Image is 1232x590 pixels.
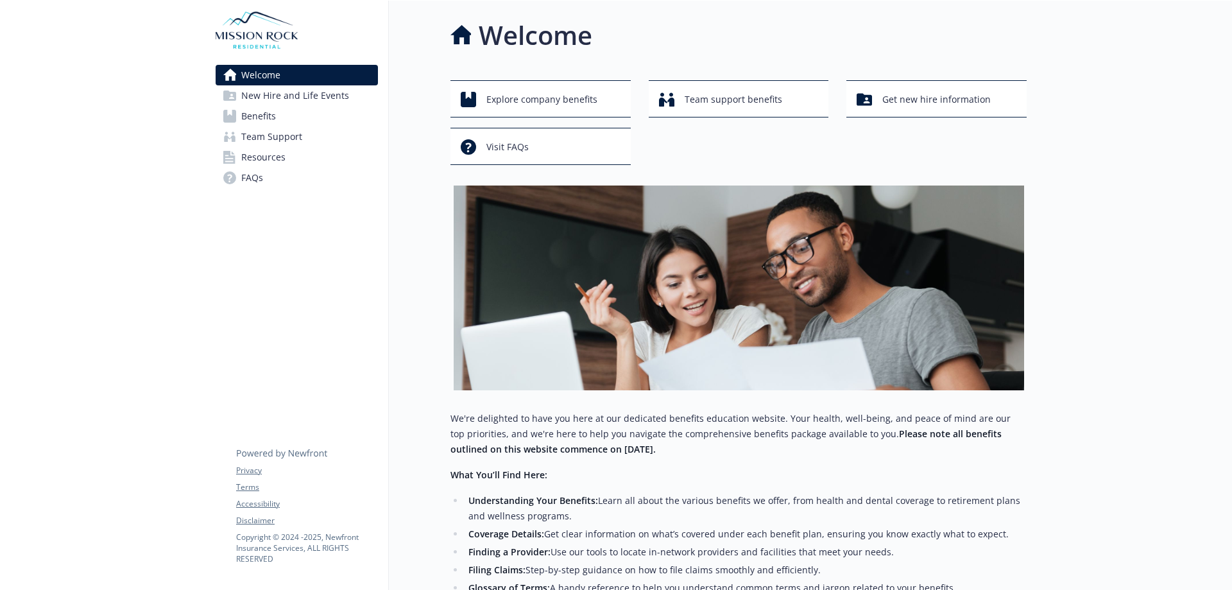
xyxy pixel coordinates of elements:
li: Get clear information on what’s covered under each benefit plan, ensuring you know exactly what t... [465,526,1027,542]
span: Explore company benefits [486,87,597,112]
a: Welcome [216,65,378,85]
button: Explore company benefits [450,80,631,117]
a: Terms [236,482,377,493]
button: Get new hire information [846,80,1027,117]
a: Resources [216,147,378,168]
a: Benefits [216,106,378,126]
p: We're delighted to have you here at our dedicated benefits education website. Your health, well-b... [450,411,1027,457]
strong: Coverage Details: [468,528,544,540]
h1: Welcome [479,16,592,55]
strong: Finding a Provider: [468,546,551,558]
a: Disclaimer [236,515,377,526]
a: New Hire and Life Events [216,85,378,106]
span: New Hire and Life Events [241,85,349,106]
strong: Understanding Your Benefits: [468,494,598,507]
span: Resources [241,147,286,168]
span: FAQs [241,168,263,188]
button: Team support benefits [649,80,829,117]
span: Benefits [241,106,276,126]
span: Welcome [241,65,280,85]
a: Privacy [236,465,377,476]
li: Learn all about the various benefits we offer, from health and dental coverage to retirement plan... [465,493,1027,524]
span: Get new hire information [882,87,991,112]
a: Accessibility [236,498,377,510]
button: Visit FAQs [450,128,631,165]
strong: Filing Claims: [468,564,526,576]
a: Team Support [216,126,378,147]
img: overview page banner [454,186,1024,390]
span: Visit FAQs [486,135,529,159]
p: Copyright © 2024 - 2025 , Newfront Insurance Services, ALL RIGHTS RESERVED [236,532,377,564]
li: Use our tools to locate in-network providers and facilities that meet your needs. [465,544,1027,560]
li: Step-by-step guidance on how to file claims smoothly and efficiently. [465,562,1027,578]
span: Team support benefits [685,87,782,112]
a: FAQs [216,168,378,188]
span: Team Support [241,126,302,147]
strong: What You’ll Find Here: [450,469,547,481]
